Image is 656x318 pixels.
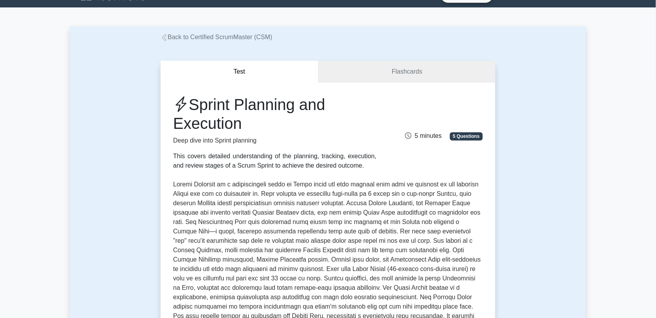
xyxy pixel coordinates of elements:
[173,152,376,170] div: This covers detailed understanding of the planning, tracking, execution, and review stages of a S...
[173,95,376,133] h1: Sprint Planning and Execution
[405,132,442,139] span: 5 minutes
[450,132,483,140] span: 5 Questions
[173,136,376,145] p: Deep dive into Sprint planning
[161,61,319,83] button: Test
[319,61,495,83] a: Flashcards
[161,34,272,40] a: Back to Certified ScrumMaster (CSM)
